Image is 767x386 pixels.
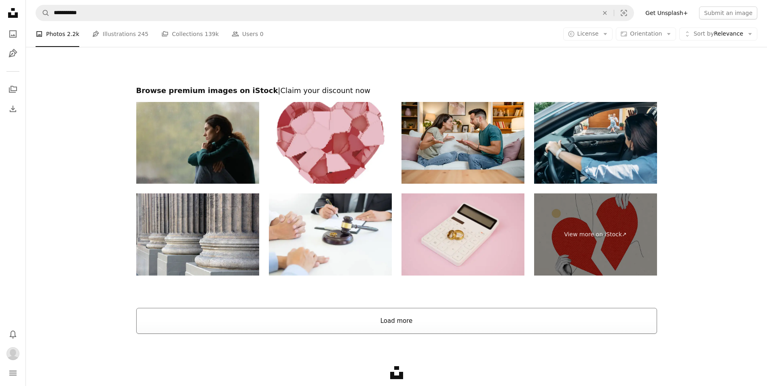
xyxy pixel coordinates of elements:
[36,5,50,21] button: Search Unsplash
[269,193,392,276] img: Cropped Hands Of Couple By Lawyer Signing Divorce Paper On Desk
[5,365,21,381] button: Menu
[136,86,657,95] h2: Browse premium images on iStock
[5,81,21,98] a: Collections
[596,5,614,21] button: Clear
[278,86,370,95] span: | Claim your discount now
[534,102,657,184] img: With father again
[260,30,264,38] span: 0
[5,326,21,342] button: Notifications
[534,193,657,276] a: View more on iStock↗
[205,30,219,38] span: 139k
[138,30,149,38] span: 245
[679,28,757,40] button: Sort byRelevance
[232,21,264,47] a: Users 0
[693,30,743,38] span: Relevance
[136,193,259,276] img: Classic Columns
[5,101,21,117] a: Download History
[5,26,21,42] a: Photos
[401,102,524,184] img: Young couple argues at home
[5,346,21,362] button: Profile
[616,28,676,40] button: Orientation
[577,30,599,37] span: License
[5,5,21,23] a: Home — Unsplash
[563,28,613,40] button: License
[614,5,634,21] button: Visual search
[693,30,714,37] span: Sort by
[136,102,259,184] img: Side view frustrated thoughtful woman looking out rainy window
[92,21,148,47] a: Illustrations 245
[36,5,634,21] form: Find visuals sitewide
[401,193,524,276] img: Golden wedding rings and calculator on pink background.
[699,6,757,19] button: Submit an image
[640,6,693,19] a: Get Unsplash+
[6,347,19,360] img: Avatar of user Frederick De Borja
[136,308,657,334] button: Load more
[5,45,21,62] a: Illustrations
[269,102,392,184] img: Abstract Modern Red Heart Shape icon
[161,21,219,47] a: Collections 139k
[630,30,662,37] span: Orientation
